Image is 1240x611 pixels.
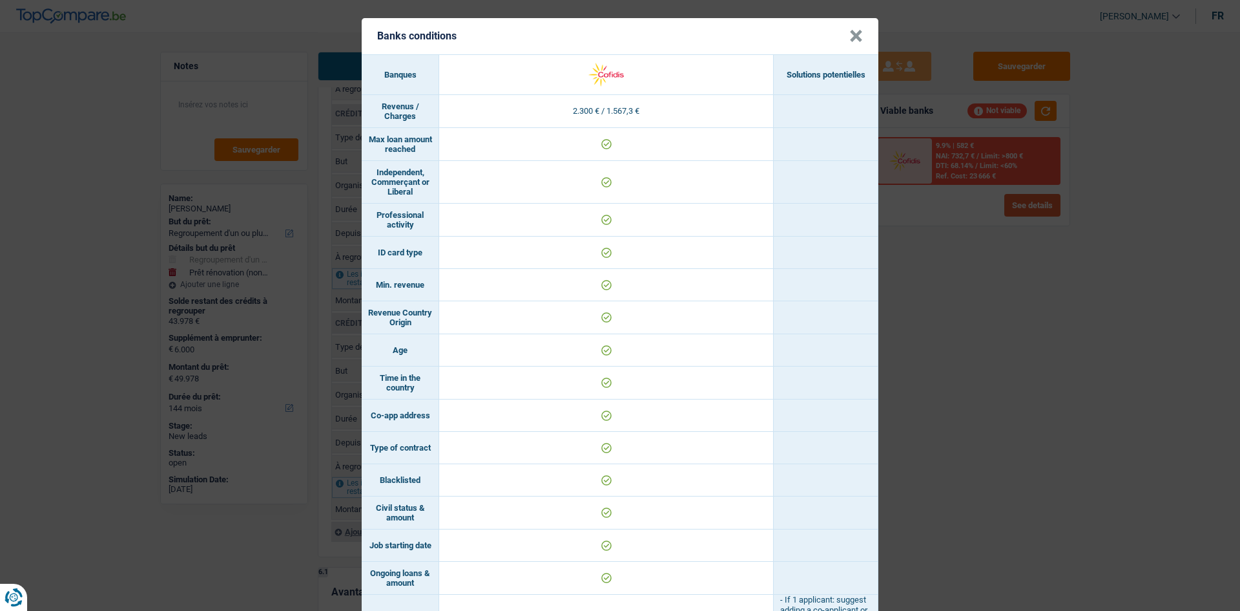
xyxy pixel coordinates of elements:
[362,204,439,237] td: Professional activity
[362,530,439,562] td: Job starting date
[362,55,439,95] th: Banques
[362,562,439,595] td: Ongoing loans & amount
[362,464,439,497] td: Blacklisted
[362,400,439,432] td: Co-app address
[362,269,439,301] td: Min. revenue
[362,367,439,400] td: Time in the country
[849,30,863,43] button: Close
[362,161,439,204] td: Independent, Commerçant or Liberal
[579,61,634,89] img: Cofidis
[774,55,878,95] th: Solutions potentielles
[377,30,457,42] h5: Banks conditions
[362,237,439,269] td: ID card type
[362,128,439,161] td: Max loan amount reached
[362,95,439,128] td: Revenus / Charges
[362,497,439,530] td: Civil status & amount
[362,432,439,464] td: Type of contract
[362,301,439,334] td: Revenue Country Origin
[439,95,774,128] td: 2.300 € / 1.567,3 €
[362,334,439,367] td: Age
